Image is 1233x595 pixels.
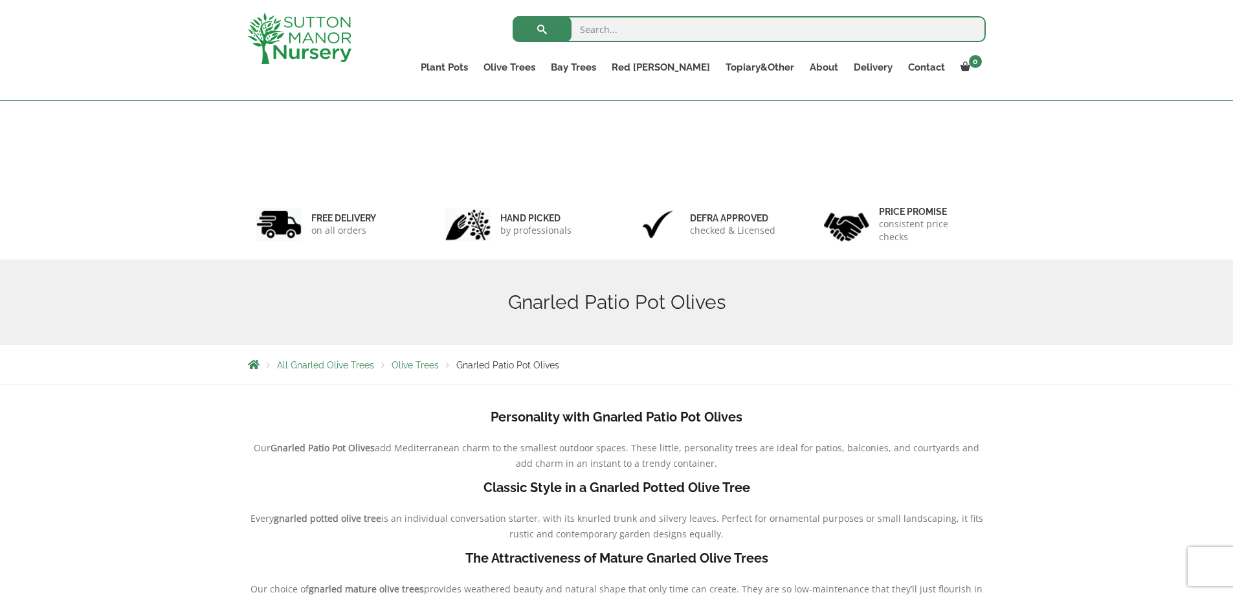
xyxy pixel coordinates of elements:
span: Our choice of [250,583,309,595]
span: Our [254,442,271,454]
img: 3.jpg [635,208,680,241]
img: logo [248,13,351,64]
h6: hand picked [500,212,572,224]
a: About [802,58,846,76]
h6: Defra approved [690,212,775,224]
a: Red [PERSON_NAME] [604,58,718,76]
a: Plant Pots [413,58,476,76]
b: gnarled potted olive tree [274,512,381,524]
b: Classic Style in a Gnarled Potted Olive Tree [483,480,750,495]
img: 4.jpg [824,205,869,244]
a: 0 [953,58,986,76]
h1: Gnarled Patio Pot Olives [248,291,986,314]
a: Olive Trees [392,360,439,370]
a: Bay Trees [543,58,604,76]
a: Delivery [846,58,900,76]
a: All Gnarled Olive Trees [277,360,374,370]
img: 2.jpg [445,208,491,241]
p: on all orders [311,224,376,237]
p: checked & Licensed [690,224,775,237]
nav: Breadcrumbs [248,359,986,370]
b: Personality with Gnarled Patio Pot Olives [491,409,742,425]
span: Gnarled Patio Pot Olives [456,360,559,370]
p: consistent price checks [879,218,977,243]
a: Olive Trees [476,58,543,76]
a: Topiary&Other [718,58,802,76]
span: add Mediterranean charm to the smallest outdoor spaces. These little, personality trees are ideal... [375,442,979,469]
img: 1.jpg [256,208,302,241]
a: Contact [900,58,953,76]
b: Gnarled Patio Pot Olives [271,442,375,454]
span: is an individual conversation starter, with its knurled trunk and silvery leaves. Perfect for orn... [381,512,983,540]
p: by professionals [500,224,572,237]
h6: FREE DELIVERY [311,212,376,224]
b: The Attractiveness of Mature Gnarled Olive Trees [465,550,768,566]
span: Every [250,512,274,524]
input: Search... [513,16,986,42]
h6: Price promise [879,206,977,218]
span: 0 [969,55,982,68]
b: gnarled mature olive trees [309,583,424,595]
